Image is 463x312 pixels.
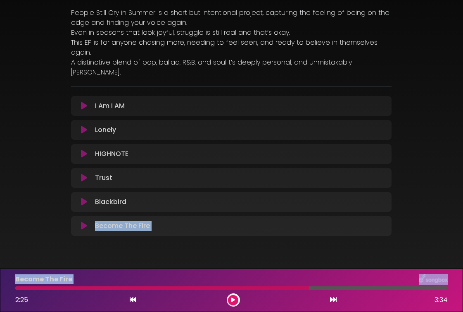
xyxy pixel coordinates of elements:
[95,149,128,159] p: HIGHNOTE
[71,58,392,77] p: A distinctive blend of pop, ballad, R&B, and soul t’s deeply personal, and unmistakably [PERSON_N...
[71,8,392,28] p: People Still Cry in Summer is a short but intentional project, capturing the feeling of being on ...
[95,221,150,231] p: Become The Fire
[95,101,125,111] p: I Am I AM
[71,28,392,38] p: Even in seasons that look joyful, struggle is still real and that’s okay.
[95,173,112,183] p: Trust
[71,38,392,58] p: This EP is for anyone chasing more, needing to feel seen, and ready to believe in themselves again.
[95,197,126,207] p: Blackbird
[95,125,116,135] p: Lonely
